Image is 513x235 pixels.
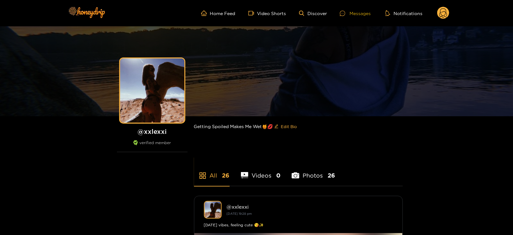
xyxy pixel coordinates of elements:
button: Notifications [384,10,424,16]
span: 26 [328,171,335,179]
div: verified member [117,140,188,152]
div: @ xxlexxi [227,204,393,210]
span: 0 [276,171,280,179]
div: Messages [340,10,371,17]
li: Photos [292,157,335,186]
span: home [201,10,210,16]
a: Discover [299,11,327,16]
span: video-camera [248,10,257,16]
button: editEdit Bio [273,121,298,132]
li: All [194,157,230,186]
span: edit [274,124,279,129]
span: 26 [222,171,230,179]
span: appstore [199,172,207,179]
span: Edit Bio [281,123,297,130]
img: xxlexxi [204,201,222,219]
li: Videos [241,157,281,186]
small: [DATE] 19:28 pm [227,212,252,215]
a: Video Shorts [248,10,286,16]
a: Home Feed [201,10,235,16]
div: Getting Spoiled Makes Me Wet🍯💋 [194,116,403,137]
h1: @ xxlexxi [117,127,188,135]
div: [DATE] vibes, feeling cute 😘✨ [204,222,393,228]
